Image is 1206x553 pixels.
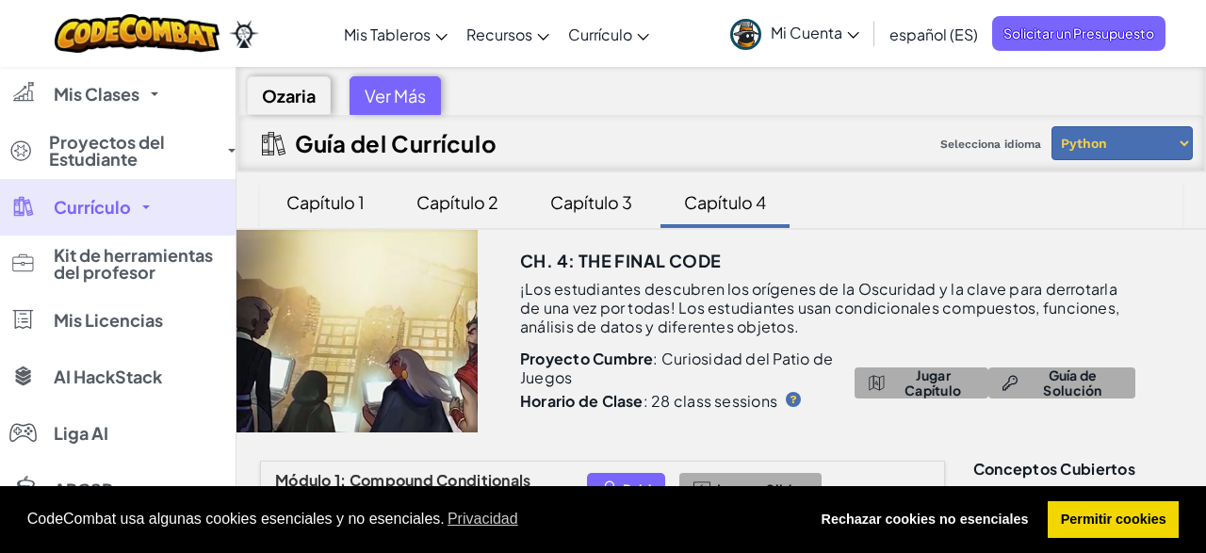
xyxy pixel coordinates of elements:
[49,134,217,168] span: Proyectos del Estudiante
[520,349,653,368] b: Proyecto Cumbre
[520,350,855,387] p: : Curiosidad del Patio de Juegos
[531,180,651,224] div: Capítulo 3
[891,367,974,398] span: Jugar Capítulo
[262,132,285,155] img: IconCurriculumGuide.svg
[334,8,457,59] a: Mis Tableros
[1024,367,1121,398] span: Guía de Solución
[771,23,859,42] span: Mi Cuenta
[457,8,559,59] a: Recursos
[1048,501,1179,539] a: allow cookies
[350,470,531,490] span: Compound Conditionals
[520,280,1135,336] p: ¡Los estudiantes descubren los orígenes de la Oscuridad y la clave para derrotarla de una vez por...
[54,312,163,329] span: Mis Licencias
[520,247,721,275] h3: Ch. 4: The Final Code
[275,470,332,490] span: Módulo
[247,76,331,115] div: Ozaria
[988,367,1135,398] button: Guía de Solución
[350,76,441,115] div: Ver Más
[730,19,761,50] img: avatar
[601,479,618,500] img: IconPaidLevel.svg
[568,24,632,44] span: Currículo
[466,24,532,44] span: Recursos
[933,130,1049,158] span: Selecciona idioma
[268,180,383,224] div: Capítulo 1
[520,392,777,411] p: : 28 class sessions
[229,20,259,48] img: Ozaria
[295,130,497,156] h2: Guía del Currículo
[334,470,347,490] span: 1:
[54,86,139,103] span: Mis Clases
[679,473,822,506] button: Lesson Slides
[855,367,988,398] button: Jugar Capítulo
[445,505,521,533] a: learn more about cookies
[786,392,801,407] img: IconHint.svg
[717,481,807,496] span: Lesson Slides
[54,247,223,281] span: Kit de herramientas del profesor
[54,368,162,385] span: AI HackStack
[880,8,987,59] a: español (ES)
[559,8,659,59] a: Currículo
[55,14,220,53] img: CodeCombat logo
[344,24,431,44] span: Mis Tableros
[398,180,517,224] div: Capítulo 2
[520,391,644,411] b: Horario de Clase
[54,425,108,442] span: Liga AI
[973,461,1182,477] h3: Conceptos cubiertos
[808,501,1041,539] a: deny cookies
[992,16,1165,51] a: Solicitar un Presupuesto
[623,481,651,496] span: Paid
[889,24,978,44] span: español (ES)
[665,180,785,224] div: Capítulo 4
[54,199,131,216] span: Currículo
[721,4,869,63] a: Mi Cuenta
[27,505,793,533] span: CodeCombat usa algunas cookies esenciales y no esenciales.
